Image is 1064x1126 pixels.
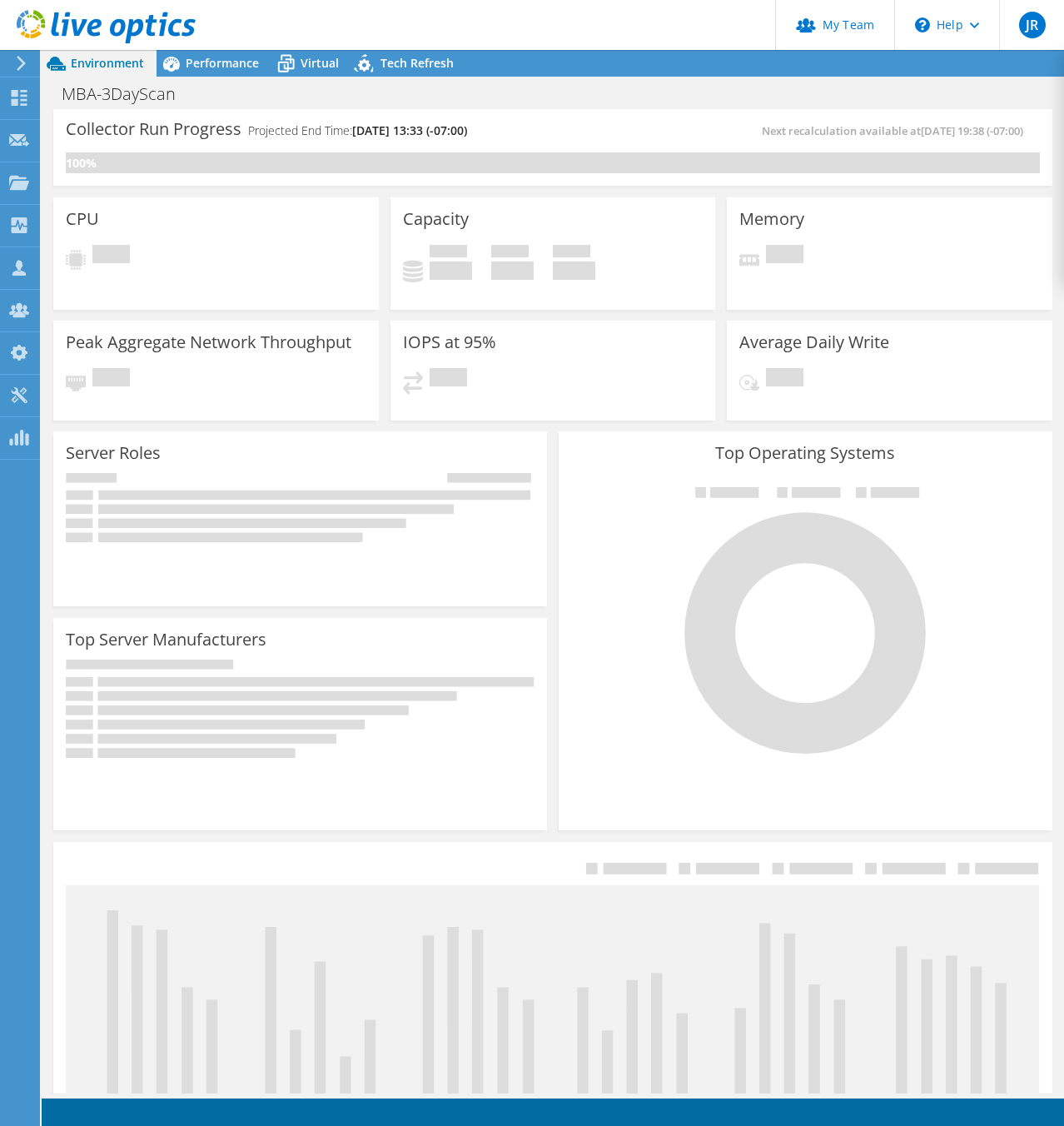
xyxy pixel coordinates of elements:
[380,55,454,71] span: Tech Refresh
[491,262,534,280] h4: 0 GiB
[430,368,467,391] span: Pending
[301,55,339,71] span: Virtual
[66,210,99,228] h3: CPU
[1019,12,1046,38] span: JR
[762,123,1032,138] span: Next recalculation available at
[352,122,467,138] span: [DATE] 13:33 (-07:00)
[491,245,529,262] span: Free
[71,55,144,71] span: Environment
[915,17,930,32] svg: \n
[403,333,496,351] h3: IOPS at 95%
[430,245,467,262] span: Used
[739,210,804,228] h3: Memory
[186,55,259,71] span: Performance
[92,245,130,267] span: Pending
[766,368,803,391] span: Pending
[553,262,595,280] h4: 0 GiB
[921,123,1023,138] span: [DATE] 19:38 (-07:00)
[54,85,201,103] h1: MBA-3DayScan
[553,245,590,262] span: Total
[66,333,351,351] h3: Peak Aggregate Network Throughput
[66,444,161,462] h3: Server Roles
[248,122,467,140] h4: Projected End Time:
[92,368,130,391] span: Pending
[766,245,803,267] span: Pending
[430,262,472,280] h4: 0 GiB
[739,333,889,351] h3: Average Daily Write
[571,444,1040,462] h3: Top Operating Systems
[403,210,469,228] h3: Capacity
[66,630,266,649] h3: Top Server Manufacturers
